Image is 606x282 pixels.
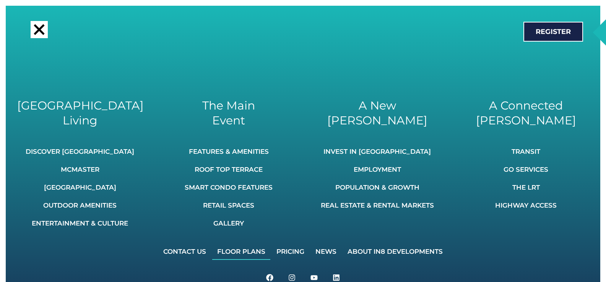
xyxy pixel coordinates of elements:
h2: A Connected [PERSON_NAME] [463,98,589,128]
a: Smart Condo Features [185,179,273,196]
a: Floor Plans [212,243,270,260]
a: McMaster [26,161,134,178]
a: Roof Top Terrace [185,161,273,178]
a: Invest In [GEOGRAPHIC_DATA] [321,143,434,160]
a: Real Estate & Rental Markets [321,197,434,214]
a: Pricing [271,243,309,260]
a: Population & Growth [321,179,434,196]
a: GO Services [495,161,557,178]
a: Outdoor Amenities [26,197,134,214]
nav: Menu [26,143,134,232]
h2: A New [PERSON_NAME] [315,98,440,128]
a: Employment [321,161,434,178]
a: Retail Spaces [185,197,273,214]
a: News [310,243,341,260]
span: Register [536,28,571,35]
h2: [GEOGRAPHIC_DATA] Living [17,98,143,128]
a: Register [523,22,583,42]
a: Highway Access [495,197,557,214]
a: The LRT [495,179,557,196]
a: Gallery [185,215,273,232]
a: Features & Amenities [185,143,273,160]
a: [GEOGRAPHIC_DATA] [26,179,134,196]
a: Discover [GEOGRAPHIC_DATA] [26,143,134,160]
nav: Menu [495,143,557,214]
nav: Menu [158,243,448,260]
nav: Menu [185,143,273,232]
a: Contact Us [158,243,211,260]
h2: The Main Event [166,98,292,128]
a: Transit [495,143,557,160]
a: About IN8 Developments [343,243,448,260]
nav: Menu [321,143,434,214]
a: Entertainment & Culture [26,215,134,232]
